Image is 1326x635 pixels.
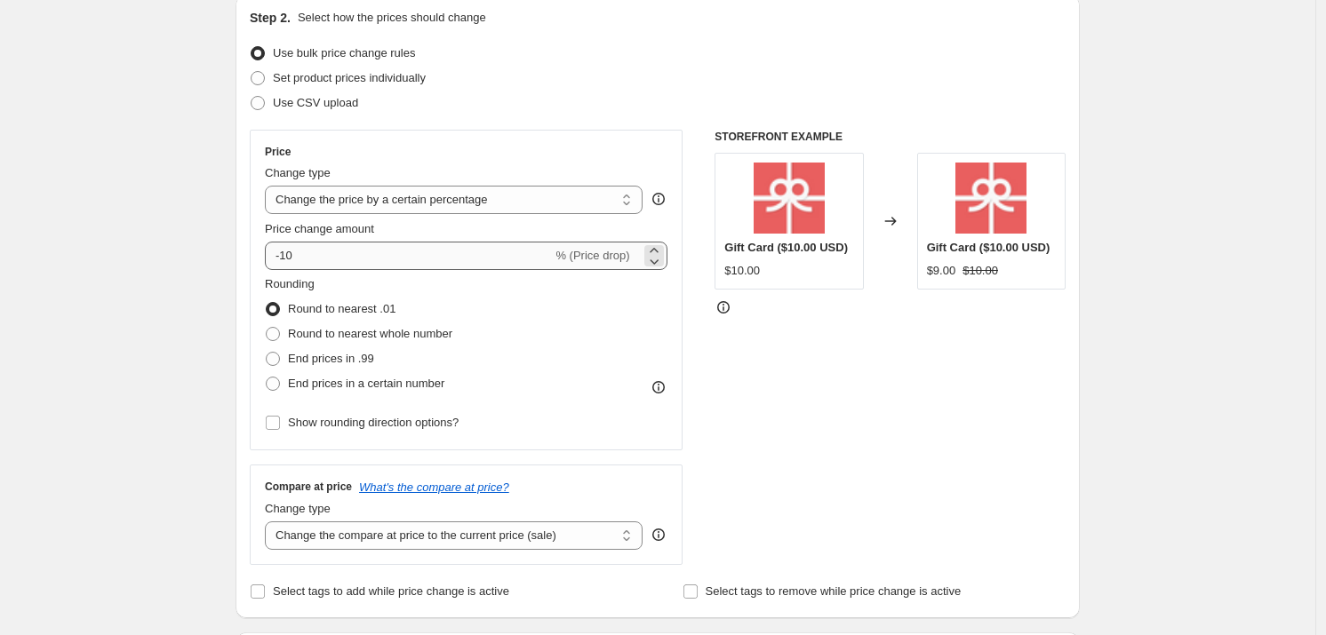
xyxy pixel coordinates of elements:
[650,526,667,544] div: help
[265,480,352,494] h3: Compare at price
[288,377,444,390] span: End prices in a certain number
[273,46,415,60] span: Use bulk price change rules
[265,277,315,290] span: Rounding
[298,9,486,27] p: Select how the prices should change
[265,242,552,270] input: -15
[724,262,760,280] div: $10.00
[754,163,825,234] img: e38bd83af578077b65a31424bd24d085_80x.png
[706,584,962,598] span: Select tags to remove while price change is active
[927,241,1050,254] span: Gift Card ($10.00 USD)
[265,502,331,515] span: Change type
[650,190,667,208] div: help
[715,130,1066,144] h6: STOREFRONT EXAMPLE
[265,166,331,179] span: Change type
[555,249,629,262] span: % (Price drop)
[250,9,291,27] h2: Step 2.
[963,262,998,280] strike: $10.00
[265,222,374,235] span: Price change amount
[265,145,291,159] h3: Price
[288,302,395,315] span: Round to nearest .01
[288,352,374,365] span: End prices in .99
[359,480,509,494] button: What's the compare at price?
[288,416,459,429] span: Show rounding direction options?
[273,71,426,84] span: Set product prices individually
[927,262,956,280] div: $9.00
[273,584,509,598] span: Select tags to add while price change is active
[273,96,358,109] span: Use CSV upload
[724,241,848,254] span: Gift Card ($10.00 USD)
[955,163,1026,234] img: e38bd83af578077b65a31424bd24d085_80x.png
[288,327,452,340] span: Round to nearest whole number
